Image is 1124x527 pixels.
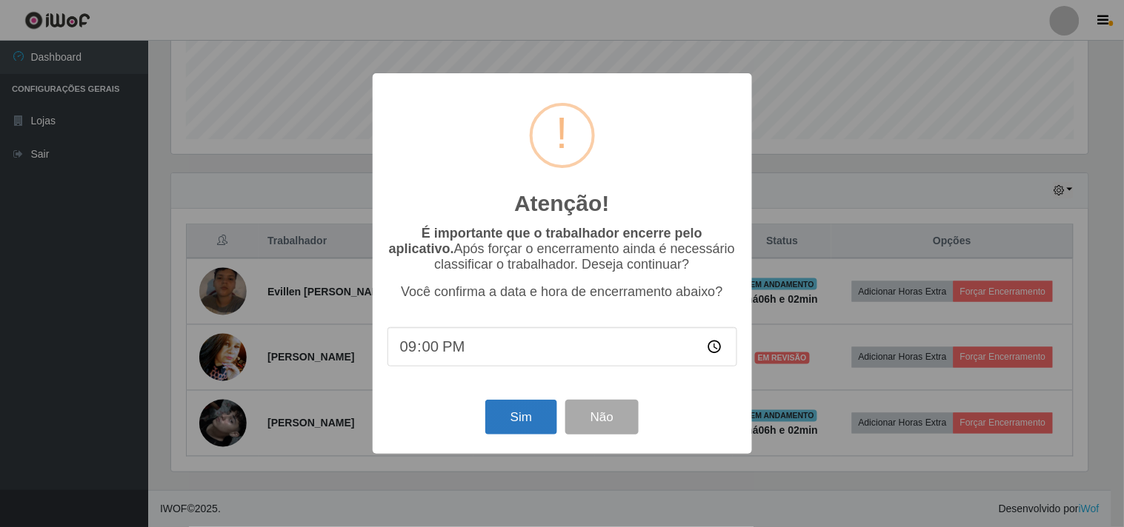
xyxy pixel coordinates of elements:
button: Sim [485,400,557,434]
b: É importante que o trabalhador encerre pelo aplicativo. [389,226,702,256]
h2: Atenção! [514,190,609,217]
button: Não [565,400,639,434]
p: Você confirma a data e hora de encerramento abaixo? [388,284,737,300]
p: Após forçar o encerramento ainda é necessário classificar o trabalhador. Deseja continuar? [388,226,737,272]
